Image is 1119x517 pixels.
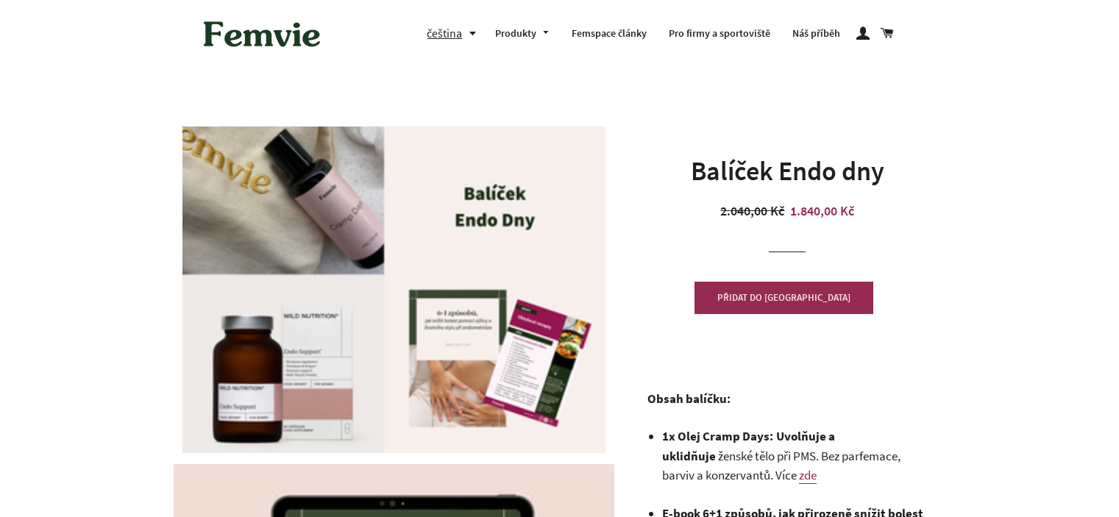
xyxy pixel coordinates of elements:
a: zde [799,467,817,484]
a: Náš příběh [781,15,851,53]
li: ženské tělo při PMS. Bez parfemace, barviv a konzervantů. Více [662,427,927,485]
span: 2.040,00 Kč [720,201,788,221]
a: Produkty [484,15,561,53]
button: čeština [427,24,484,43]
img: Balíček Endo dny [182,126,605,453]
strong: Obsah balíčku: [647,391,731,407]
a: Pro firmy a sportoviště [658,15,781,53]
h1: Balíček Endo dny [647,153,927,190]
a: Femspace články [561,15,658,53]
img: Femvie [196,11,328,57]
button: PŘIDAT DO [GEOGRAPHIC_DATA] [695,282,873,314]
span: 1.840,00 Kč [790,202,854,219]
strong: 1x Olej Cramp Days: Uvolňuje a uklidňuje [662,428,835,464]
span: PŘIDAT DO [GEOGRAPHIC_DATA] [717,291,850,304]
